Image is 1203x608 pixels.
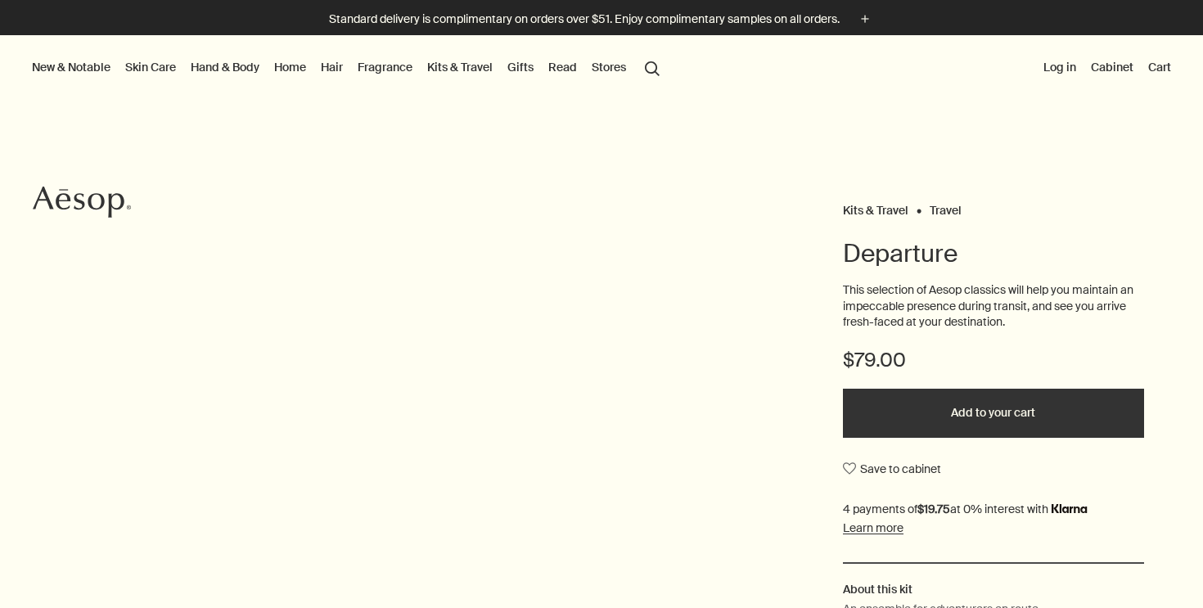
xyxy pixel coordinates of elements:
[1088,56,1137,78] a: Cabinet
[424,56,496,78] a: Kits & Travel
[354,56,416,78] a: Fragrance
[1040,56,1079,78] button: Log in
[329,11,840,28] p: Standard delivery is complimentary on orders over $51. Enjoy complimentary samples on all orders.
[329,10,874,29] button: Standard delivery is complimentary on orders over $51. Enjoy complimentary samples on all orders.
[843,237,1144,270] h1: Departure
[271,56,309,78] a: Home
[588,56,629,78] button: Stores
[318,56,346,78] a: Hair
[122,56,179,78] a: Skin Care
[504,56,537,78] a: Gifts
[638,52,667,83] button: Open search
[843,389,1144,438] button: Add to your cart - $79.00
[29,182,135,227] a: Aesop
[843,203,908,210] a: Kits & Travel
[33,186,131,218] svg: Aesop
[930,203,962,210] a: Travel
[29,35,667,101] nav: primary
[843,347,906,373] span: $79.00
[545,56,580,78] a: Read
[1145,56,1174,78] button: Cart
[187,56,263,78] a: Hand & Body
[843,580,1144,598] h2: About this kit
[843,454,941,484] button: Save to cabinet
[1040,35,1174,101] nav: supplementary
[29,56,114,78] button: New & Notable
[843,282,1144,331] p: This selection of Aesop classics will help you maintain an impeccable presence during transit, an...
